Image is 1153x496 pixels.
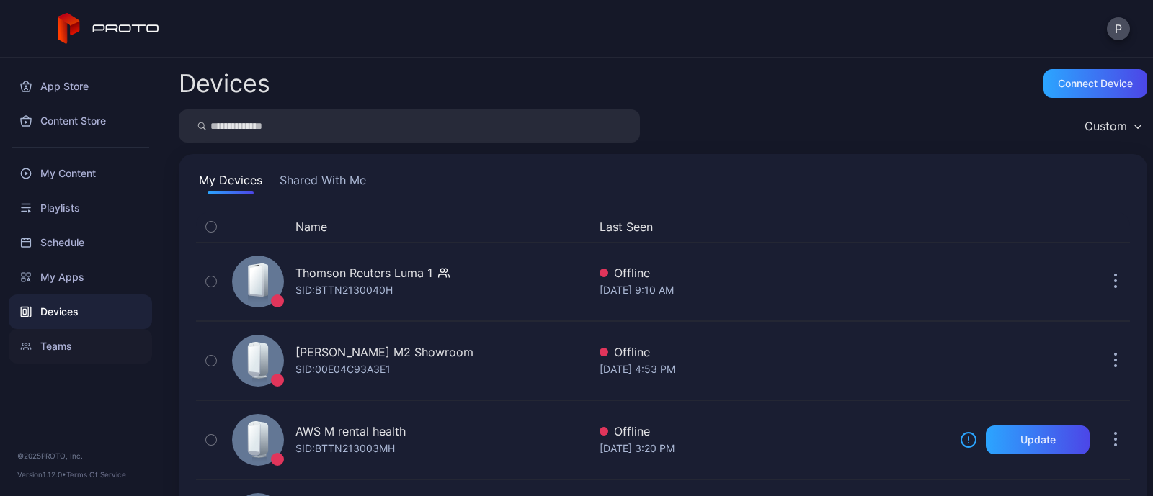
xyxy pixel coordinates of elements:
[600,423,948,440] div: Offline
[196,171,265,194] button: My Devices
[295,440,395,457] div: SID: BTTN213003MH
[9,329,152,364] a: Teams
[1020,434,1056,446] div: Update
[1058,78,1133,89] div: Connect device
[9,225,152,260] a: Schedule
[295,423,406,440] div: AWS M rental health
[600,264,948,281] div: Offline
[600,281,948,299] div: [DATE] 9:10 AM
[9,156,152,191] a: My Content
[1077,109,1147,143] button: Custom
[9,294,152,329] a: Devices
[600,343,948,361] div: Offline
[1107,17,1130,40] button: P
[9,69,152,104] a: App Store
[1101,218,1130,235] div: Options
[600,440,948,457] div: [DATE] 3:20 PM
[66,470,126,479] a: Terms Of Service
[954,218,1084,235] div: Update Device
[17,470,66,479] span: Version 1.12.0 •
[9,191,152,225] a: Playlists
[9,260,152,294] a: My Apps
[295,264,432,281] div: Thomson Reuters Luma 1
[986,425,1090,454] button: Update
[1085,119,1127,133] div: Custom
[295,343,473,361] div: [PERSON_NAME] M2 Showroom
[295,281,393,299] div: SID: BTTN2130040H
[295,361,391,378] div: SID: 00E04C93A3E1
[600,218,943,235] button: Last Seen
[295,218,327,235] button: Name
[277,171,369,194] button: Shared With Me
[9,104,152,138] a: Content Store
[600,361,948,378] div: [DATE] 4:53 PM
[1043,69,1147,98] button: Connect device
[17,450,143,461] div: © 2025 PROTO, Inc.
[179,71,270,96] h2: Devices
